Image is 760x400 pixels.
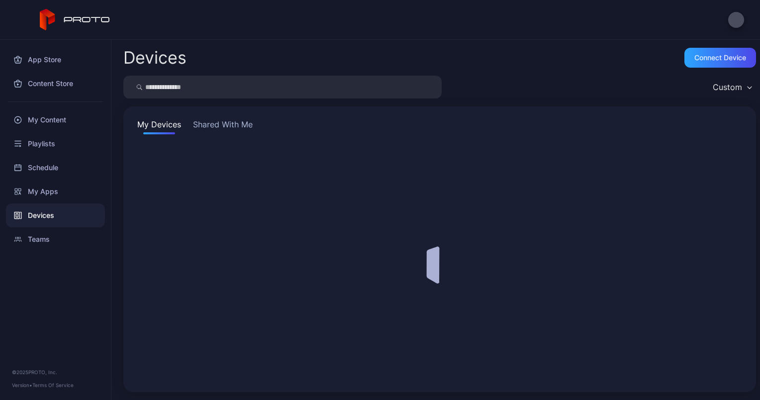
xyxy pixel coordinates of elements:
a: My Content [6,108,105,132]
a: Playlists [6,132,105,156]
a: Teams [6,227,105,251]
button: Connect device [684,48,756,68]
button: My Devices [135,118,183,134]
h2: Devices [123,49,187,67]
a: App Store [6,48,105,72]
a: Devices [6,203,105,227]
a: My Apps [6,180,105,203]
div: © 2025 PROTO, Inc. [12,368,99,376]
a: Schedule [6,156,105,180]
a: Content Store [6,72,105,96]
a: Terms Of Service [32,382,74,388]
button: Shared With Me [191,118,255,134]
span: Version • [12,382,32,388]
button: Custom [708,76,756,99]
div: Custom [713,82,742,92]
div: Connect device [694,54,746,62]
